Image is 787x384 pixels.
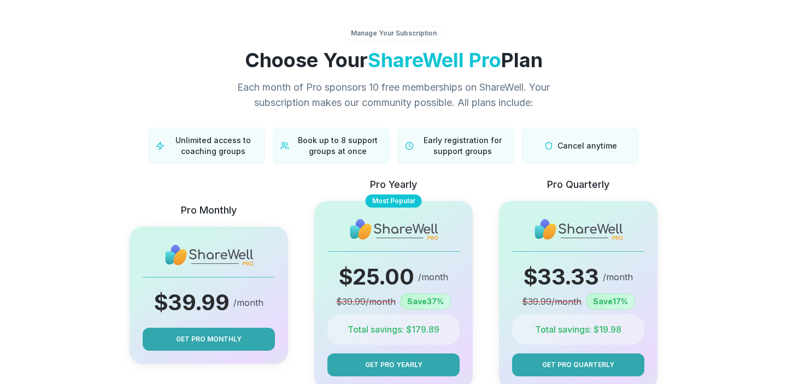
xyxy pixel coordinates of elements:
button: Get Pro Yearly [327,353,460,376]
h1: Choose Your Plan [9,49,778,71]
span: Get Pro Monthly [176,334,242,344]
p: Each month of Pro sponsors 10 free memberships on ShareWell. Your subscription makes our communit... [210,80,577,110]
button: Get Pro Monthly [143,328,275,351]
span: Cancel anytime [557,140,617,151]
button: Get Pro Quarterly [512,353,644,376]
span: Unlimited access to coaching groups [169,135,257,157]
span: Early registration for support groups [418,135,507,157]
p: Pro Monthly [181,203,237,218]
span: Book up to 8 support groups at once [293,135,382,157]
p: Pro Yearly [370,177,417,192]
div: Manage Your Subscription [344,26,444,40]
p: Pro Quarterly [547,177,609,192]
span: Get Pro Yearly [365,360,422,370]
span: Get Pro Quarterly [542,360,614,370]
span: ShareWell Pro [368,48,501,72]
